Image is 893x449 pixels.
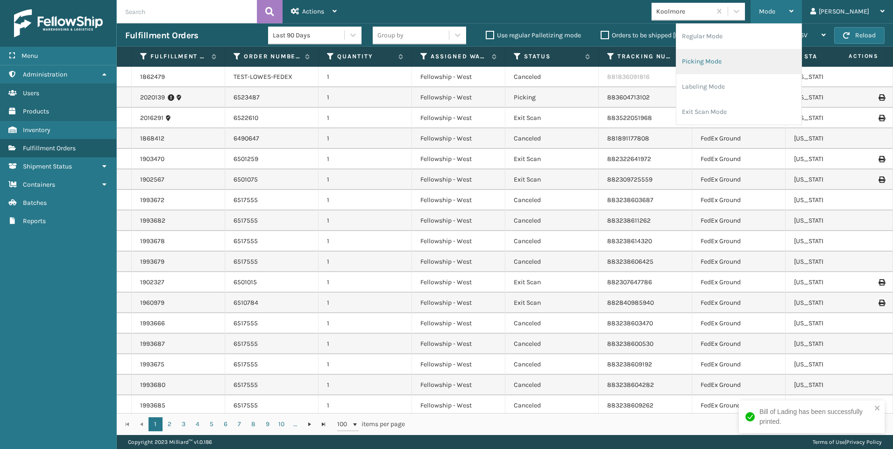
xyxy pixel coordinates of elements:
td: FedEx Ground [692,293,786,313]
td: 6517555 [225,313,319,334]
td: FedEx Ground [692,313,786,334]
td: 6490647 [225,128,319,149]
span: Inventory [23,126,50,134]
td: 1 [319,128,412,149]
a: 3 [177,417,191,431]
td: 1 [319,375,412,395]
span: Products [23,107,49,115]
span: Actions [302,7,324,15]
a: 1903470 [140,154,164,164]
td: 1 [319,252,412,272]
td: 6517555 [225,210,319,231]
td: 6517555 [225,252,319,272]
label: Fulfillment Order Id [150,52,207,61]
td: FedEx Ground [692,149,786,169]
td: Fellowship - West [412,334,505,354]
label: Orders to be shipped [DATE] [601,31,691,39]
td: 6510784 [225,293,319,313]
td: [US_STATE] [786,272,879,293]
td: 1 [319,169,412,190]
td: FedEx Ground [692,190,786,210]
td: Fellowship - West [412,354,505,375]
a: ... [289,417,303,431]
span: Reports [23,217,46,225]
a: 1902327 [140,278,164,287]
span: Shipment Status [23,162,72,170]
td: Picking [505,87,599,108]
td: FedEx Ground [692,375,786,395]
td: 1 [319,334,412,354]
td: 1 [319,313,412,334]
a: 883238611262 [607,217,651,224]
a: 2 [163,417,177,431]
a: 1993679 [140,257,164,267]
a: 1960979 [140,298,164,308]
a: 883604713102 [607,93,650,101]
a: 1902567 [140,175,164,184]
a: 6 [219,417,233,431]
div: Koolmore [656,7,712,16]
a: 1 [149,417,163,431]
td: Canceled [505,128,599,149]
a: 2020139 [140,93,165,102]
td: Fellowship - West [412,67,505,87]
td: Fellowship - West [412,231,505,252]
td: Canceled [505,313,599,334]
td: Fellowship - West [412,272,505,293]
label: Assigned Warehouse [431,52,487,61]
a: 9 [261,417,275,431]
a: 1993682 [140,216,165,225]
a: 5 [205,417,219,431]
td: [US_STATE] [786,354,879,375]
td: Fellowship - West [412,190,505,210]
td: FedEx Ground [692,169,786,190]
p: Copyright 2023 Milliard™ v 1.0.186 [128,435,212,449]
a: 883238609262 [607,401,653,409]
h3: Fulfillment Orders [125,30,198,41]
a: 881891177808 [607,134,649,142]
a: 883238600530 [607,340,653,348]
i: Print Label [879,94,884,101]
td: 1 [319,293,412,313]
td: 6517555 [225,334,319,354]
a: 8 [247,417,261,431]
td: Exit Scan [505,272,599,293]
a: 7 [233,417,247,431]
td: 1 [319,395,412,416]
td: Canceled [505,375,599,395]
span: Containers [23,181,55,189]
td: 6517555 [225,231,319,252]
td: 1 [319,108,412,128]
td: Canceled [505,67,599,87]
a: 1993687 [140,339,165,349]
td: [US_STATE] [786,169,879,190]
a: 4 [191,417,205,431]
td: FedEx Ground [692,231,786,252]
i: Print Label [879,279,884,286]
td: 1 [319,210,412,231]
td: Canceled [505,210,599,231]
span: Actions [819,49,884,64]
td: FedEx Ground [692,334,786,354]
div: Last 90 Days [273,30,345,40]
td: Fellowship - West [412,293,505,313]
td: [US_STATE] [786,210,879,231]
td: 6517555 [225,395,319,416]
td: [US_STATE] [786,231,879,252]
td: Canceled [505,190,599,210]
td: Fellowship - West [412,128,505,149]
td: FedEx Ground [692,272,786,293]
img: logo [14,9,103,37]
i: Print Label [879,300,884,306]
a: 883238609192 [607,360,652,368]
td: [US_STATE] [786,293,879,313]
td: 6517555 [225,375,319,395]
li: Regular Mode [676,24,801,49]
a: 883238604282 [607,381,654,389]
td: Canceled [505,395,599,416]
div: 1 - 100 of 2215 items [418,420,883,429]
a: 1993685 [140,401,165,410]
i: Print Label [879,156,884,162]
td: [US_STATE] [786,334,879,354]
a: 1868412 [140,134,164,143]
